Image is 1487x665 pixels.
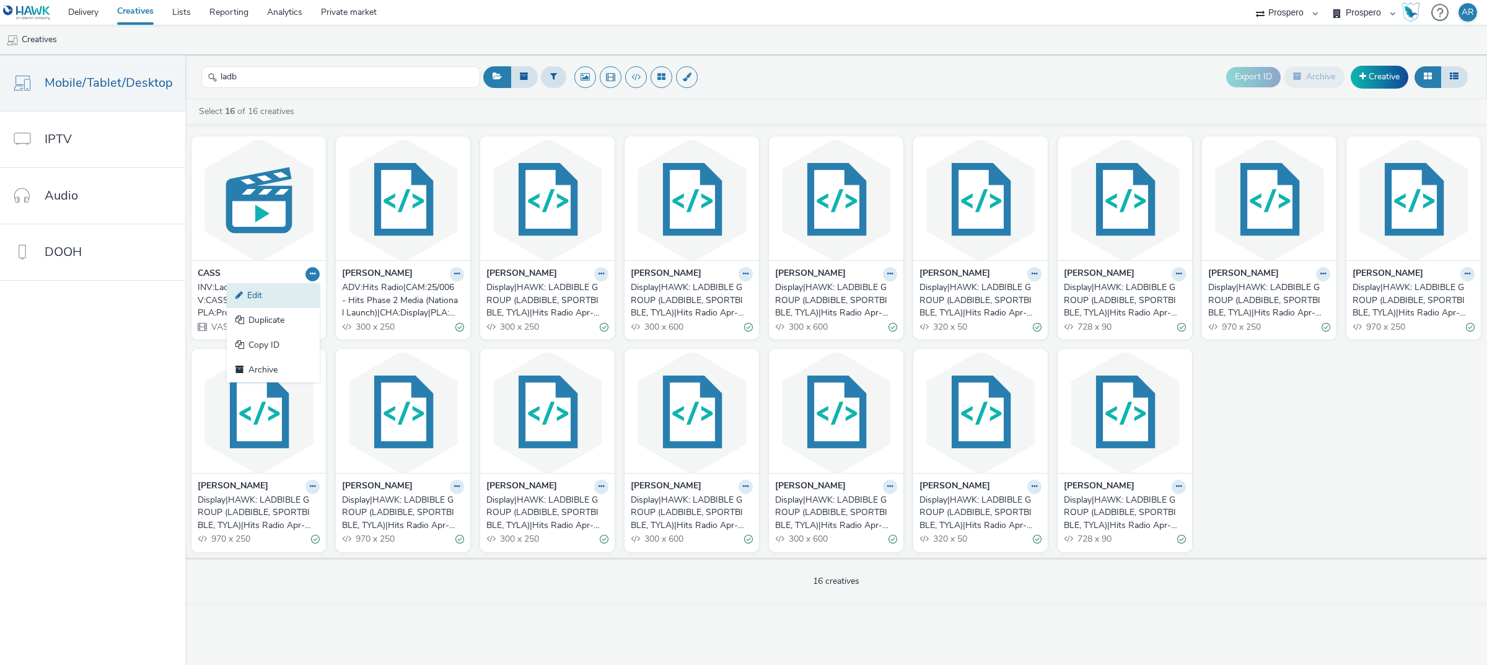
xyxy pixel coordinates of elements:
a: Select of 16 creatives [198,105,299,117]
div: Valid [1033,533,1042,546]
div: Display|HAWK: LADBIBLE GROUP (LADBIBLE, SPORTBIBLE, TYLA)|Hits Radio Apr-Dec|Awareness|MRE LB, MP... [486,494,603,532]
span: IPTV [45,130,72,148]
span: 728 x 90 [1076,321,1112,333]
span: DOOH [45,243,82,261]
div: Valid [888,533,897,546]
a: Display|HAWK: LADBIBLE GROUP (LADBIBLE, SPORTBIBLE, TYLA)|Hits Radio Apr-Dec|Awareness|MRE LB, MP... [1064,494,1186,532]
img: Display|HAWK: LADBIBLE GROUP (LADBIBLE, SPORTBIBLE, TYLA)|Hits Radio Apr-Dec|Awareness|MRE LB, MP... [483,139,612,260]
span: 320 x 50 [932,533,967,545]
div: Display|HAWK: LADBIBLE GROUP (LADBIBLE, SPORTBIBLE, TYLA)|Hits Radio Apr-Dec|Awareness|MRE LB, MP... [1208,281,1325,319]
div: Display|HAWK: LADBIBLE GROUP (LADBIBLE, SPORTBIBLE, TYLA)|Hits Radio Apr-Dec|Awareness|MRE LB, MP... [1064,494,1181,532]
button: Archive [1284,66,1344,87]
strong: [PERSON_NAME] [486,480,557,494]
div: Valid [311,533,320,546]
img: Display|HAWK: LADBIBLE GROUP (LADBIBLE, SPORTBIBLE, TYLA)|Hits Radio Apr-Dec|Awareness|MRE LB, MP... [1061,139,1189,260]
img: INV:LadBible|CHA:Video|ADV:CASS|CAM:H2 25 Sept-Nov|PLA:Prospero|TEC:N/A|PHA:H2|OBJ:Awareness|BME:... [195,139,323,260]
a: Display|HAWK: LADBIBLE GROUP (LADBIBLE, SPORTBIBLE, TYLA)|Hits Radio Apr-Dec|Awareness|MRE LB, MP... [486,494,608,532]
button: Grid [1415,66,1441,87]
strong: [PERSON_NAME] [631,480,701,494]
div: Display|HAWK: LADBIBLE GROUP (LADBIBLE, SPORTBIBLE, TYLA)|Hits Radio Apr-Dec|Awareness|MRE LB, MP... [775,281,892,319]
a: Creative [1351,66,1408,88]
a: Display|HAWK: LADBIBLE GROUP (LADBIBLE, SPORTBIBLE, TYLA)|Hits Radio Apr-Dec|Awareness|MRE LB, MP... [486,281,608,319]
span: Audio [45,187,78,205]
div: Valid [600,320,608,333]
button: Export ID [1226,67,1281,87]
div: Valid [888,320,897,333]
strong: [PERSON_NAME] [919,267,990,281]
div: Display|HAWK: LADBIBLE GROUP (LADBIBLE, SPORTBIBLE, TYLA)|Hits Radio Apr-Dec|Awareness|MRE LB, MP... [486,281,603,319]
div: Display|HAWK: LADBIBLE GROUP (LADBIBLE, SPORTBIBLE, TYLA)|Hits Radio Apr-Dec|Awareness|MRE LB, MP... [631,494,748,532]
img: Display|HAWK: LADBIBLE GROUP (LADBIBLE, SPORTBIBLE, TYLA)|Hits Radio Apr-Dec|Awareness|MRE Billbo... [1349,139,1478,260]
span: 970 x 250 [210,533,250,545]
a: Display|HAWK: LADBIBLE GROUP (LADBIBLE, SPORTBIBLE, TYLA)|Hits Radio Apr-Dec|Awareness|MRE LB, MP... [1208,281,1330,319]
input: Search... [201,66,480,88]
img: undefined Logo [3,5,51,20]
strong: [PERSON_NAME] [631,267,701,281]
a: Display|HAWK: LADBIBLE GROUP (LADBIBLE, SPORTBIBLE, TYLA)|Hits Radio Apr-Dec|Awareness|MRE Billbo... [631,281,753,319]
a: Duplicate [227,308,320,333]
span: 300 x 600 [787,533,828,545]
a: Archive [227,358,320,382]
a: Hawk Academy [1401,2,1425,22]
img: mobile [6,34,19,46]
a: Display|HAWK: LADBIBLE GROUP (LADBIBLE, SPORTBIBLE, TYLA)|Hits Radio Apr-Dec|Awareness|MRE LB, MP... [775,281,897,319]
strong: [PERSON_NAME] [919,480,990,494]
div: Valid [1322,320,1330,333]
strong: [PERSON_NAME] [486,267,557,281]
span: 320 x 50 [932,321,967,333]
a: Display|HAWK: LADBIBLE GROUP (LADBIBLE, SPORTBIBLE, TYLA)|Hits Radio Apr-Dec|Awareness|MRE LB, MP... [198,494,320,532]
img: Hawk Academy [1401,2,1420,22]
div: Display|HAWK: LADBIBLE GROUP (LADBIBLE, SPORTBIBLE, TYLA)|Hits Radio Apr-Dec|Awareness|MRE LB, MP... [198,494,315,532]
strong: [PERSON_NAME] [198,480,268,494]
span: 300 x 600 [643,533,683,545]
strong: [PERSON_NAME] [1064,267,1134,281]
img: Display|HAWK: LADBIBLE GROUP (LADBIBLE, SPORTBIBLE, TYLA)|Hits Radio Apr-Dec|Awareness|MRE LB, MP... [483,352,612,473]
div: Display|HAWK: LADBIBLE GROUP (LADBIBLE, SPORTBIBLE, TYLA)|Hits Radio Apr-Dec|Awareness|MRE Billbo... [775,494,892,532]
div: Display|HAWK: LADBIBLE GROUP (LADBIBLE, SPORTBIBLE, TYLA)|Hits Radio Apr-Dec|Awareness|MRE LB, MP... [1064,281,1181,319]
a: INV:LadBible|CHA:Video|ADV:CASS|CAM:H2 [DATE]-Nov|PLA:Prospero|TEC:N/A|PHA:H2|OBJ:Awareness|BME:P... [198,281,320,319]
div: Valid [744,533,753,546]
strong: [PERSON_NAME] [1064,480,1134,494]
img: Display|HAWK: LADBIBLE GROUP (LADBIBLE, SPORTBIBLE, TYLA)|Hits Radio Apr-Dec|Awareness|MRE LB, MP... [772,139,900,260]
img: Display|HAWK: LADBIBLE GROUP (LADBIBLE, SPORTBIBLE, TYLA)|Hits Radio Apr-Dec|Awareness|MRE LB, MP... [1205,139,1333,260]
div: ADV:Hits Radio|CAM:25/006 - Hits Phase 2 Media (National Launch)|CHA:Display|PLA:Prospero|INV:LAD... [342,281,459,319]
img: Display|HAWK: LADBIBLE GROUP (LADBIBLE, SPORTBIBLE, TYLA)|Hits Radio Apr-Dec|Awareness|MRE Billbo... [339,352,467,473]
div: Valid [600,533,608,546]
div: Valid [744,320,753,333]
a: Display|HAWK: LADBIBLE GROUP (LADBIBLE, SPORTBIBLE, TYLA)|Hits Radio Apr-Dec|Awareness|MRE Billbo... [775,494,897,532]
div: Display|HAWK: LADBIBLE GROUP (LADBIBLE, SPORTBIBLE, TYLA)|Hits Radio Apr-Dec|Awareness|MRE Billbo... [342,494,459,532]
img: Display|HAWK: LADBIBLE GROUP (LADBIBLE, SPORTBIBLE, TYLA)|Hits Radio Apr-Dec|Awareness|MRE LB, MP... [195,352,323,473]
div: Valid [455,320,464,333]
span: 970 x 250 [354,533,395,545]
span: 16 creatives [813,575,859,587]
span: Mobile/Tablet/Desktop [45,74,173,92]
a: Display|HAWK: LADBIBLE GROUP (LADBIBLE, SPORTBIBLE, TYLA)|Hits Radio Apr-Dec|Awareness|MRE LB, MP... [1064,281,1186,319]
img: ADV:Hits Radio|CAM:25/006 - Hits Phase 2 Media (National Launch)|CHA:Display|PLA:Prospero|INV:LAD... [339,139,467,260]
span: 300 x 600 [787,321,828,333]
button: Table [1441,66,1468,87]
a: Edit [227,283,320,308]
div: Display|HAWK: LADBIBLE GROUP (LADBIBLE, SPORTBIBLE, TYLA)|Hits Radio Apr-Dec|Awareness|MRE Billbo... [631,281,748,319]
strong: [PERSON_NAME] [1353,267,1423,281]
div: Valid [1466,320,1475,333]
strong: [PERSON_NAME] [342,480,413,494]
div: Display|HAWK: LADBIBLE GROUP (LADBIBLE, SPORTBIBLE, TYLA)|Hits Radio Apr-Dec|Awareness|MRE Billbo... [1353,281,1470,319]
strong: [PERSON_NAME] [1208,267,1279,281]
img: Display|HAWK: LADBIBLE GROUP (LADBIBLE, SPORTBIBLE, TYLA)|Hits Radio Apr-Dec|Awareness|MRE LB, MP... [628,352,756,473]
strong: [PERSON_NAME] [775,480,846,494]
span: 970 x 250 [1365,321,1405,333]
span: 728 x 90 [1076,533,1112,545]
strong: 16 [225,105,235,117]
div: Display|HAWK: LADBIBLE GROUP (LADBIBLE, SPORTBIBLE, TYLA)|Hits Radio Apr-Dec|Awareness|MRE LB, MP... [919,281,1037,319]
a: Display|HAWK: LADBIBLE GROUP (LADBIBLE, SPORTBIBLE, TYLA)|Hits Radio Apr-Dec|Awareness|MRE LB, MP... [631,494,753,532]
a: Copy ID [227,333,320,358]
img: Display|HAWK: LADBIBLE GROUP (LADBIBLE, SPORTBIBLE, TYLA)|Hits Radio Apr-Dec|Awareness|MRE LB, MP... [916,352,1045,473]
img: Display|HAWK: LADBIBLE GROUP (LADBIBLE, SPORTBIBLE, TYLA)|Hits Radio Apr-Dec|Awareness|MRE LB, MP... [916,139,1045,260]
strong: CASS [198,267,221,281]
span: 300 x 250 [499,533,539,545]
img: Display|HAWK: LADBIBLE GROUP (LADBIBLE, SPORTBIBLE, TYLA)|Hits Radio Apr-Dec|Awareness|MRE LB, MP... [1061,352,1189,473]
span: 300 x 600 [643,321,683,333]
div: Valid [455,533,464,546]
div: Display|HAWK: LADBIBLE GROUP (LADBIBLE, SPORTBIBLE, TYLA)|Hits Radio Apr-Dec|Awareness|MRE LB, MP... [919,494,1037,532]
